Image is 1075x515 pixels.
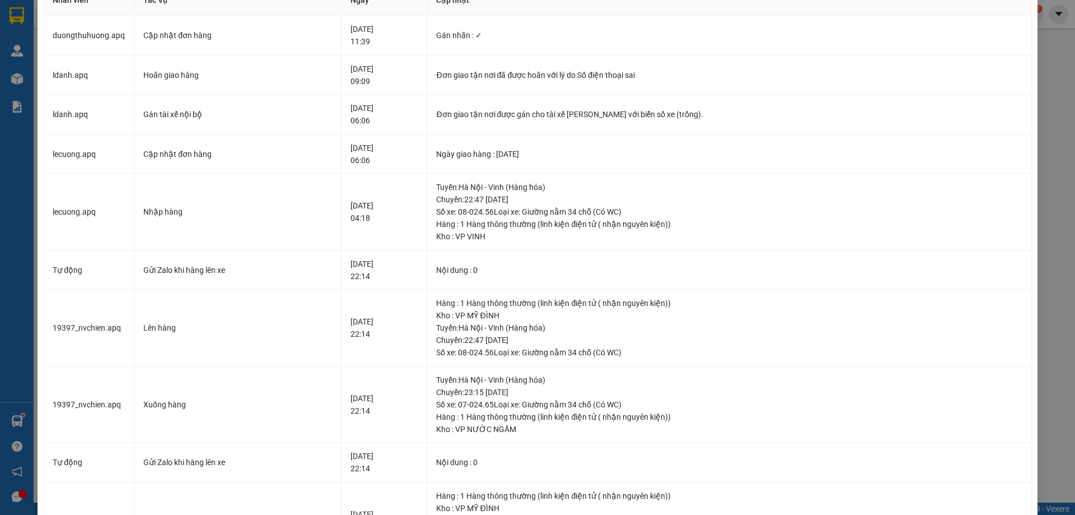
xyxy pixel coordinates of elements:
td: Tự động [44,250,134,290]
div: Cập nhật đơn hàng [143,148,332,160]
td: Tự động [44,443,134,482]
td: 19397_nvchien.apq [44,366,134,443]
div: Gửi Zalo khi hàng lên xe [143,456,332,468]
div: Kho : VP NƯỚC NGẦM [436,423,1022,435]
div: Kho : VP MỸ ĐÌNH [436,309,1022,322]
td: duongthuhuong.apq [44,16,134,55]
td: lecuong.apq [44,174,134,250]
div: Hàng : 1 Hàng thông thường (linh kiện điện tử ( nhận nguyên kiện)) [436,411,1022,423]
div: Hàng : 1 Hàng thông thường (linh kiện điện tử ( nhận nguyên kiện)) [436,490,1022,502]
div: [DATE] 06:06 [350,142,418,166]
div: [DATE] 22:14 [350,316,418,340]
div: [DATE] 22:14 [350,450,418,475]
div: Hàng : 1 Hàng thông thường (linh kiện điện tử ( nhận nguyên kiện)) [436,297,1022,309]
div: Nhập hàng [143,206,332,218]
div: Gửi Zalo khi hàng lên xe [143,264,332,276]
strong: CHUYỂN PHÁT NHANH AN PHÚ QUÝ [48,9,128,45]
div: Hoãn giao hàng [143,69,332,81]
div: Nội dung : 0 [436,456,1022,468]
div: Ngày giao hàng : [DATE] [436,148,1022,160]
div: [DATE] 04:18 [350,199,418,224]
div: [DATE] 22:14 [350,258,418,282]
span: VI1508253570 [138,72,202,83]
div: Đơn giao tận nơi được gán cho tài xế [PERSON_NAME] với biển số xe (trống). [436,108,1022,120]
div: Đơn giao tận nơi đã được hoãn với lý do Số điện thoại sai [436,69,1022,81]
div: [DATE] 11:39 [350,23,418,48]
div: Tuyến : Hà Nội - Vinh (Hàng hóa) Chuyến: 22:47 [DATE] Số xe: 08-024.56 Loại xe: Giường nằm 34 chỗ... [436,322,1022,359]
strong: PHIẾU GỬI HÀNG [43,80,133,91]
div: Tuyến : Hà Nội - Vinh (Hàng hóa) Chuyến: 22:47 [DATE] Số xe: 08-024.56 Loại xe: Giường nằm 34 chỗ... [436,181,1022,218]
div: [DATE] 22:14 [350,392,418,417]
div: Xuống hàng [143,398,332,411]
div: Kho : VP MỸ ĐÌNH [436,502,1022,514]
td: ldanh.apq [44,55,134,95]
div: Nội dung : 0 [436,264,1022,276]
img: logo [6,39,38,95]
span: [GEOGRAPHIC_DATA], [GEOGRAPHIC_DATA] ↔ [GEOGRAPHIC_DATA] [41,48,133,77]
div: Tuyến : Hà Nội - Vinh (Hàng hóa) Chuyến: 23:15 [DATE] Số xe: 07-024.65 Loại xe: Giường nằm 34 chỗ... [436,374,1022,411]
td: 19397_nvchien.apq [44,290,134,366]
div: [DATE] 09:09 [350,63,418,87]
div: [DATE] 06:06 [350,102,418,127]
div: Gán tài xế nội bộ [143,108,332,120]
div: Hàng : 1 Hàng thông thường (linh kiện điện tử ( nhận nguyên kiện)) [436,218,1022,230]
div: Cập nhật đơn hàng [143,29,332,41]
div: Gán nhãn : ✓ [436,29,1022,41]
td: ldanh.apq [44,95,134,134]
div: Kho : VP VINH [436,230,1022,243]
div: Lên hàng [143,322,332,334]
td: lecuong.apq [44,134,134,174]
